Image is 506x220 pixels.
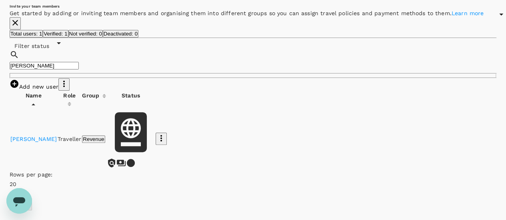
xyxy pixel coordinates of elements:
iframe: Button to launch messaging window [6,188,32,214]
div: 20 [10,178,62,190]
button: Total users: 1 [10,30,43,38]
div: Name [10,91,57,99]
p: Get started by adding or inviting team members and organising them into different groups so you c... [10,9,496,17]
div: Role [58,91,81,99]
h6: Invite your team members [10,4,496,9]
div: Filter status [10,38,496,50]
button: Verified: 1 [43,30,68,38]
div: Group [79,88,99,99]
p: 1–1 of 1 [10,190,52,198]
button: Revenue [82,135,105,143]
a: Add new user [10,83,58,90]
button: Not verified: 0 [68,30,103,38]
th: Status [107,91,155,107]
span: Revenue [83,136,104,142]
span: Filter status [10,43,54,49]
span: Traveller [58,136,81,142]
input: Search for a user [10,62,79,69]
a: Learn more [452,10,484,16]
a: [PERSON_NAME] [10,136,57,142]
button: close [10,17,21,30]
p: Rows per page: [10,170,52,178]
button: Deactivated: 0 [103,30,138,38]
